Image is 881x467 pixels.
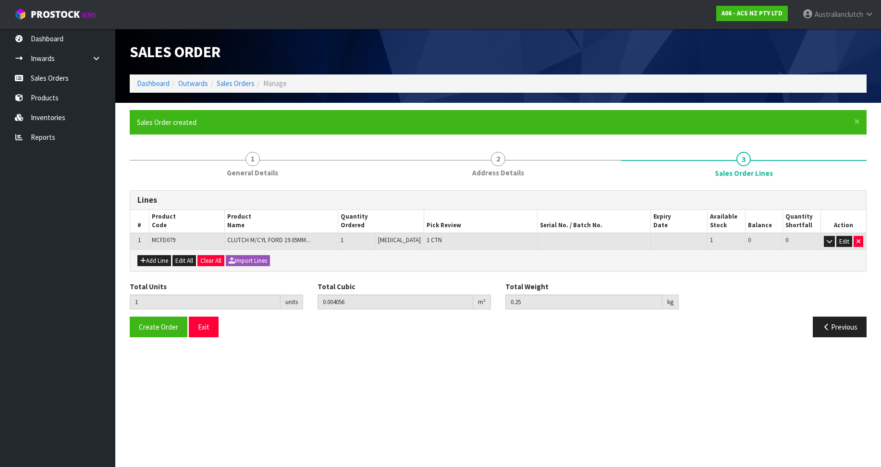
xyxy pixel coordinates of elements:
[152,236,175,244] span: MCFD079
[178,79,208,88] a: Outwards
[149,210,224,233] th: Product Code
[281,295,303,310] div: units
[491,152,505,166] span: 2
[130,183,867,345] span: Sales Order Lines
[197,255,224,267] button: Clear All
[736,152,751,166] span: 3
[708,210,746,233] th: Available Stock
[745,210,783,233] th: Balance
[722,9,783,17] strong: A06 - ACS NZ PTY LTD
[172,255,196,267] button: Edit All
[424,210,538,233] th: Pick Review
[137,196,859,205] h3: Lines
[748,236,751,244] span: 0
[137,118,196,127] span: Sales Order created
[662,295,679,310] div: kg
[378,236,421,244] span: [MEDICAL_DATA]
[137,79,170,88] a: Dashboard
[854,115,860,128] span: ×
[217,79,255,88] a: Sales Orders
[338,210,424,233] th: Quantity Ordered
[318,295,473,309] input: Total Cubic
[783,210,821,233] th: Quantity Shortfall
[651,210,708,233] th: Expiry Date
[815,10,863,19] span: Australianclutch
[130,210,149,233] th: #
[31,8,80,21] span: ProStock
[505,295,662,309] input: Total Weight
[427,236,442,244] span: 1 CTN
[137,255,171,267] button: Add Line
[139,322,178,332] span: Create Order
[318,282,355,292] label: Total Cubic
[710,236,713,244] span: 1
[813,317,867,337] button: Previous
[505,282,549,292] label: Total Weight
[341,236,343,244] span: 1
[715,168,773,178] span: Sales Order Lines
[138,236,141,244] span: 1
[820,210,866,233] th: Action
[226,255,270,267] button: Import Lines
[263,79,287,88] span: Manage
[130,282,167,292] label: Total Units
[130,317,187,337] button: Create Order
[82,11,97,20] small: WMS
[130,42,220,61] span: Sales Order
[473,295,491,310] div: m³
[785,236,788,244] span: 0
[189,317,219,337] button: Exit
[14,8,26,20] img: cube-alt.png
[227,236,310,244] span: CLUTCH M/CYL FORD 19.05MM...
[472,168,524,178] span: Address Details
[538,210,651,233] th: Serial No. / Batch No.
[227,168,278,178] span: General Details
[245,152,260,166] span: 1
[225,210,338,233] th: Product Name
[836,236,852,247] button: Edit
[130,295,281,309] input: Total Units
